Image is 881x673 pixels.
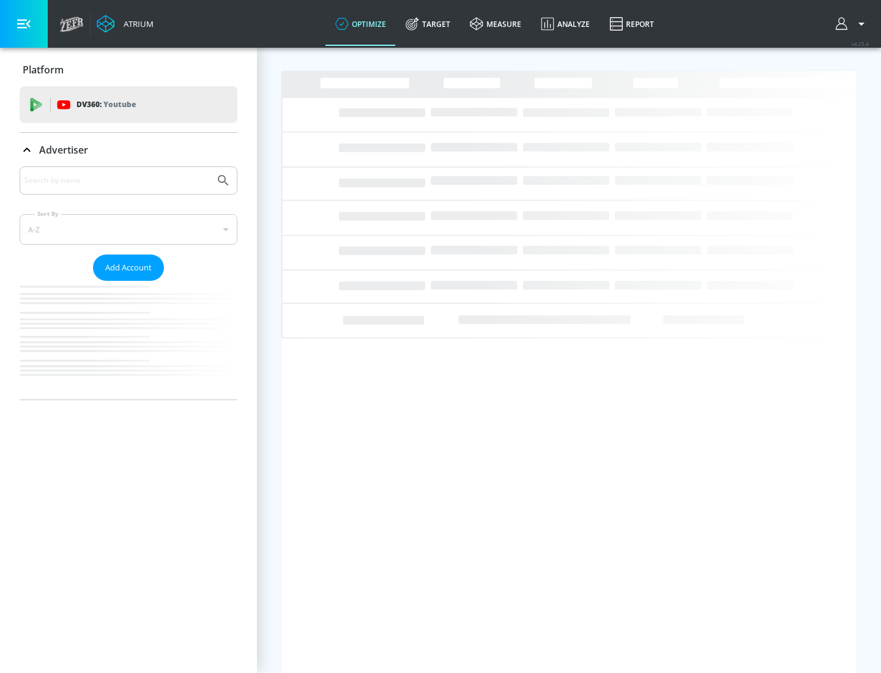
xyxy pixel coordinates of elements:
[852,40,869,47] span: v 4.25.4
[20,214,237,245] div: A-Z
[20,53,237,87] div: Platform
[39,143,88,157] p: Advertiser
[103,98,136,111] p: Youtube
[35,210,61,218] label: Sort By
[24,173,210,188] input: Search by name
[76,98,136,111] p: DV360:
[600,2,664,46] a: Report
[23,63,64,76] p: Platform
[20,166,237,400] div: Advertiser
[325,2,396,46] a: optimize
[396,2,460,46] a: Target
[20,281,237,400] nav: list of Advertiser
[531,2,600,46] a: Analyze
[20,86,237,123] div: DV360: Youtube
[119,18,154,29] div: Atrium
[20,133,237,167] div: Advertiser
[93,255,164,281] button: Add Account
[105,261,152,275] span: Add Account
[97,15,154,33] a: Atrium
[460,2,531,46] a: measure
